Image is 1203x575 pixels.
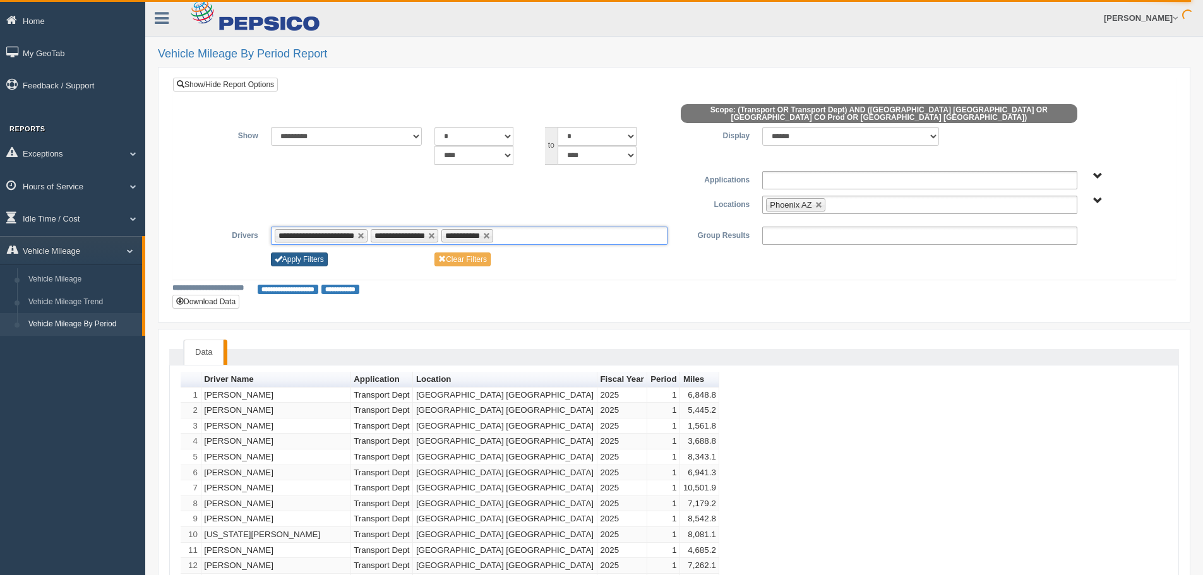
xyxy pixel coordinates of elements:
td: Transport Dept [351,496,414,512]
td: [PERSON_NAME] [201,388,351,403]
td: 1 [647,403,680,418]
a: Vehicle Mileage Trend [23,291,142,314]
td: Transport Dept [351,449,414,465]
td: 1 [181,388,201,403]
td: 2025 [597,403,648,418]
a: Show/Hide Report Options [173,78,278,92]
td: 2025 [597,480,648,496]
a: Vehicle Mileage [23,268,142,291]
td: 1 [647,449,680,465]
td: 8,343.1 [680,449,719,465]
td: [PERSON_NAME] [201,434,351,449]
td: 8 [181,496,201,512]
label: Drivers [183,227,265,242]
td: [PERSON_NAME] [201,496,351,512]
td: 2025 [597,418,648,434]
td: [GEOGRAPHIC_DATA] [GEOGRAPHIC_DATA] [413,449,597,465]
td: 3 [181,418,201,434]
label: Applications [674,171,757,186]
td: Transport Dept [351,527,414,543]
td: 2025 [597,543,648,559]
td: 2025 [597,558,648,574]
td: Transport Dept [351,511,414,527]
td: 4,685.2 [680,543,719,559]
h2: Vehicle Mileage By Period Report [158,48,1190,61]
td: 1 [647,465,680,481]
td: 5 [181,449,201,465]
td: Transport Dept [351,480,414,496]
td: 1 [647,388,680,403]
td: 9 [181,511,201,527]
td: 1 [647,496,680,512]
td: 10,501.9 [680,480,719,496]
td: Transport Dept [351,418,414,434]
td: Transport Dept [351,543,414,559]
td: 2025 [597,388,648,403]
label: Display [674,127,756,142]
td: 3,688.8 [680,434,719,449]
td: 1,561.8 [680,418,719,434]
td: Transport Dept [351,465,414,481]
td: 5,445.2 [680,403,719,418]
td: 7 [181,480,201,496]
td: 8,542.8 [680,511,719,527]
td: [US_STATE][PERSON_NAME] [201,527,351,543]
td: [GEOGRAPHIC_DATA] [GEOGRAPHIC_DATA] [413,511,597,527]
td: 2025 [597,511,648,527]
td: [GEOGRAPHIC_DATA] [GEOGRAPHIC_DATA] [413,543,597,559]
td: 4 [181,434,201,449]
td: [GEOGRAPHIC_DATA] [GEOGRAPHIC_DATA] [413,418,597,434]
td: 7,262.1 [680,558,719,574]
td: 1 [647,543,680,559]
td: [PERSON_NAME] [201,511,351,527]
td: [PERSON_NAME] [201,403,351,418]
td: 2025 [597,449,648,465]
td: 1 [647,418,680,434]
td: [PERSON_NAME] [201,480,351,496]
td: [GEOGRAPHIC_DATA] [GEOGRAPHIC_DATA] [413,403,597,418]
td: [GEOGRAPHIC_DATA] [GEOGRAPHIC_DATA] [413,480,597,496]
button: Download Data [172,295,239,309]
td: 1 [647,480,680,496]
th: Sort column [201,372,351,388]
th: Sort column [680,372,719,388]
td: Transport Dept [351,403,414,418]
td: 12 [181,558,201,574]
label: Locations [674,196,757,211]
td: [PERSON_NAME] [201,449,351,465]
td: [PERSON_NAME] [201,465,351,481]
a: Data [184,340,224,365]
th: Sort column [597,372,648,388]
td: [GEOGRAPHIC_DATA] [GEOGRAPHIC_DATA] [413,496,597,512]
span: Scope: (Transport OR Transport Dept) AND ([GEOGRAPHIC_DATA] [GEOGRAPHIC_DATA] OR [GEOGRAPHIC_DATA... [681,104,1078,123]
td: 7,179.2 [680,496,719,512]
td: 2025 [597,496,648,512]
td: 1 [647,558,680,574]
td: 1 [647,527,680,543]
td: [GEOGRAPHIC_DATA] [GEOGRAPHIC_DATA] [413,558,597,574]
td: Transport Dept [351,388,414,403]
td: Transport Dept [351,434,414,449]
a: Vehicle Mileage By Period [23,313,142,336]
td: 2025 [597,527,648,543]
td: [GEOGRAPHIC_DATA] [GEOGRAPHIC_DATA] [413,465,597,481]
button: Change Filter Options [271,252,328,266]
span: Phoenix AZ [770,200,812,210]
td: 6 [181,465,201,481]
td: 8,081.1 [680,527,719,543]
th: Sort column [413,372,597,388]
td: 2025 [597,465,648,481]
label: Group Results [674,227,756,242]
td: 1 [647,434,680,449]
th: Sort column [647,372,680,388]
td: [GEOGRAPHIC_DATA] [GEOGRAPHIC_DATA] [413,388,597,403]
label: Show [183,127,265,142]
td: 6,941.3 [680,465,719,481]
td: 2025 [597,434,648,449]
td: [PERSON_NAME] [201,558,351,574]
td: 11 [181,543,201,559]
span: to [545,127,558,165]
td: 1 [647,511,680,527]
td: Transport Dept [351,558,414,574]
td: [GEOGRAPHIC_DATA] [GEOGRAPHIC_DATA] [413,434,597,449]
